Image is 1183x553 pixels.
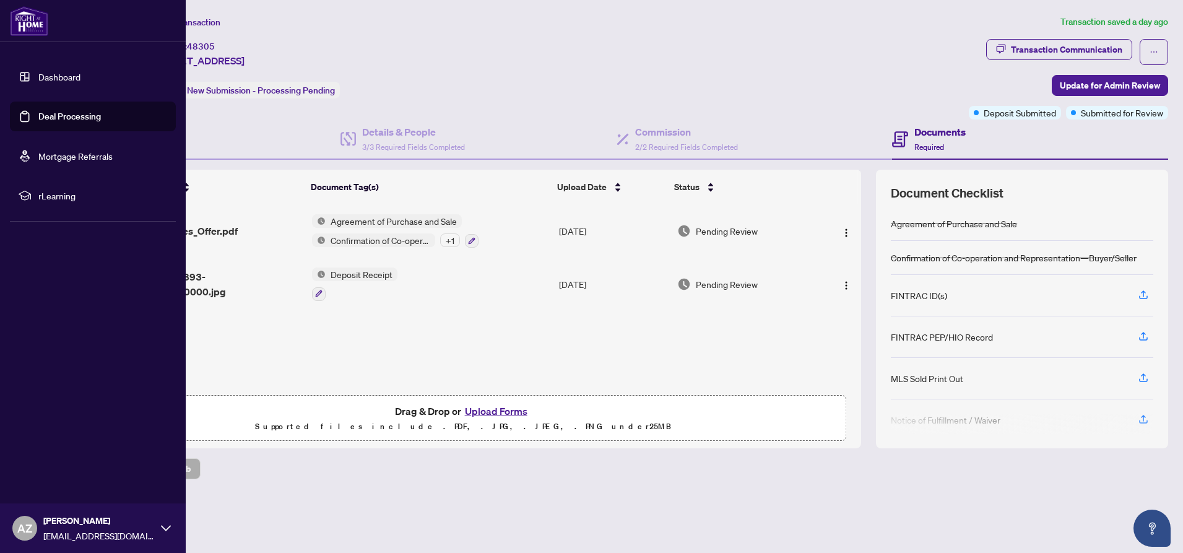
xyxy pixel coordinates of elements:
span: 2/2 Required Fields Completed [635,142,738,152]
td: [DATE] [554,258,672,311]
img: Document Status [677,277,691,291]
span: ellipsis [1150,48,1158,56]
button: Status IconDeposit Receipt [312,268,397,301]
span: Submitted for Review [1081,106,1163,120]
span: [EMAIL_ADDRESS][DOMAIN_NAME] [43,529,155,542]
h4: Details & People [362,124,465,139]
th: (2) File Name [116,170,306,204]
th: Upload Date [552,170,670,204]
span: AZ [17,520,32,537]
img: Logo [841,281,851,290]
span: Document Checklist [891,185,1003,202]
h4: Documents [914,124,966,139]
span: 1755019500893-20_Deposit_10000.jpg [121,269,302,299]
p: Supported files include .PDF, .JPG, .JPEG, .PNG under 25 MB [87,419,838,434]
span: Deposit Submitted [984,106,1056,120]
div: Confirmation of Co-operation and Representation—Buyer/Seller [891,251,1137,264]
button: Open asap [1133,510,1171,547]
div: Status: [154,82,340,98]
div: FINTRAC PEP/HIO Record [891,330,993,344]
span: Required [914,142,944,152]
img: Logo [841,228,851,238]
div: Notice of Fulfillment / Waiver [891,413,1000,427]
span: Confirmation of Co-operation and Representation—Buyer/Seller [326,233,435,247]
button: Logo [836,274,856,294]
span: New Submission - Processing Pending [187,85,335,96]
th: Status [669,170,816,204]
span: [PERSON_NAME] [43,514,155,528]
img: Status Icon [312,268,326,281]
img: Status Icon [312,233,326,247]
h4: Commission [635,124,738,139]
img: Status Icon [312,214,326,228]
span: 3/3 Required Fields Completed [362,142,465,152]
div: Agreement of Purchase and Sale [891,217,1017,230]
th: Document Tag(s) [306,170,552,204]
span: Drag & Drop orUpload FormsSupported files include .PDF, .JPG, .JPEG, .PNG under25MB [80,396,846,442]
img: Document Status [677,224,691,238]
button: Upload Forms [461,403,531,419]
span: Update for Admin Review [1060,76,1160,95]
a: Dashboard [38,71,80,82]
td: [DATE] [554,204,672,258]
span: Agreement of Purchase and Sale [326,214,462,228]
button: Logo [836,221,856,241]
button: Status IconAgreement of Purchase and SaleStatus IconConfirmation of Co-operation and Representati... [312,214,479,248]
div: + 1 [440,233,460,247]
a: Deal Processing [38,111,101,122]
span: Upload Date [557,180,607,194]
a: Mortgage Referrals [38,150,113,162]
span: Deposit Receipt [326,268,397,281]
span: rLearning [38,189,167,202]
span: [STREET_ADDRESS] [154,53,245,68]
div: Transaction Communication [1011,40,1122,59]
span: View Transaction [154,17,220,28]
span: Pending Review [696,224,758,238]
article: Transaction saved a day ago [1060,15,1168,29]
span: Drag & Drop or [395,403,531,419]
div: FINTRAC ID(s) [891,289,947,302]
div: MLS Sold Print Out [891,372,963,385]
button: Update for Admin Review [1052,75,1168,96]
span: 48305 [187,41,215,52]
img: logo [10,6,48,36]
span: Status [674,180,700,194]
button: Transaction Communication [986,39,1132,60]
span: Pending Review [696,277,758,291]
